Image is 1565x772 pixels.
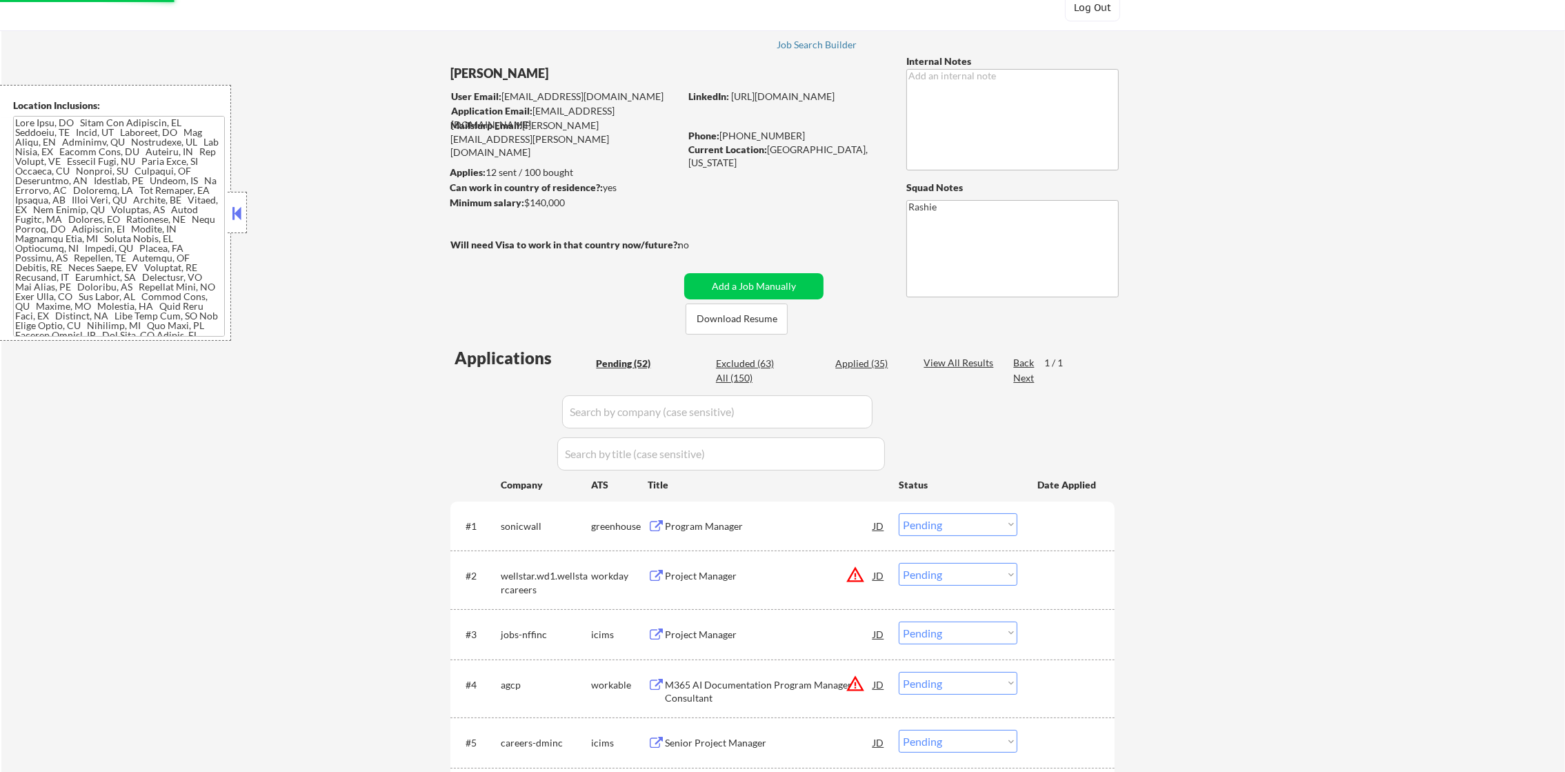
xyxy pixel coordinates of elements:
div: Project Manager [665,628,873,642]
strong: Minimum salary: [450,197,524,208]
button: Download Resume [686,304,788,335]
div: Next [1013,371,1035,385]
div: $140,000 [450,196,679,210]
div: [GEOGRAPHIC_DATA], [US_STATE] [688,143,884,170]
div: M365 AI Documentation Program Manager Consultant [665,678,873,705]
div: JD [872,622,886,646]
div: greenhouse [591,519,648,533]
div: [PERSON_NAME][EMAIL_ADDRESS][PERSON_NAME][DOMAIN_NAME] [450,119,679,159]
div: Job Search Builder [777,40,857,50]
strong: Mailslurp Email: [450,119,522,131]
div: #4 [466,678,490,692]
a: Job Search Builder [777,39,857,53]
div: workable [591,678,648,692]
input: Search by company (case sensitive) [562,395,873,428]
div: [EMAIL_ADDRESS][DOMAIN_NAME] [451,104,679,131]
button: warning_amber [846,674,865,693]
div: Senior Project Manager [665,736,873,750]
div: All (150) [716,371,785,385]
input: Search by title (case sensitive) [557,437,885,471]
div: Applied (35) [835,357,904,370]
div: Pending (52) [596,357,665,370]
div: Back [1013,356,1035,370]
div: jobs-nffinc [501,628,591,642]
div: JD [872,513,886,538]
div: 12 sent / 100 bought [450,166,679,179]
div: Status [899,472,1017,497]
div: Excluded (63) [716,357,785,370]
div: Internal Notes [906,55,1119,68]
div: no [678,238,717,252]
div: sonicwall [501,519,591,533]
button: warning_amber [846,565,865,584]
div: JD [872,672,886,697]
div: Title [648,478,886,492]
div: ATS [591,478,648,492]
div: #3 [466,628,490,642]
div: 1 / 1 [1044,356,1076,370]
div: Date Applied [1037,478,1098,492]
div: Applications [455,350,591,366]
strong: Application Email: [451,105,532,117]
div: #5 [466,736,490,750]
div: agcp [501,678,591,692]
div: [EMAIL_ADDRESS][DOMAIN_NAME] [451,90,679,103]
div: Squad Notes [906,181,1119,195]
div: #2 [466,569,490,583]
div: icims [591,736,648,750]
div: workday [591,569,648,583]
strong: Can work in country of residence?: [450,181,603,193]
div: Location Inclusions: [13,99,226,112]
div: [PERSON_NAME] [450,65,734,82]
div: Project Manager [665,569,873,583]
div: JD [872,563,886,588]
strong: Applies: [450,166,486,178]
strong: Phone: [688,130,719,141]
div: yes [450,181,675,195]
a: [URL][DOMAIN_NAME] [731,90,835,102]
div: [PHONE_NUMBER] [688,129,884,143]
strong: User Email: [451,90,501,102]
div: Program Manager [665,519,873,533]
strong: Will need Visa to work in that country now/future?: [450,239,680,250]
div: icims [591,628,648,642]
div: JD [872,730,886,755]
strong: LinkedIn: [688,90,729,102]
div: View All Results [924,356,997,370]
button: Add a Job Manually [684,273,824,299]
div: wellstar.wd1.wellstarcareers [501,569,591,596]
div: Company [501,478,591,492]
strong: Current Location: [688,143,767,155]
div: careers-dminc [501,736,591,750]
div: #1 [466,519,490,533]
